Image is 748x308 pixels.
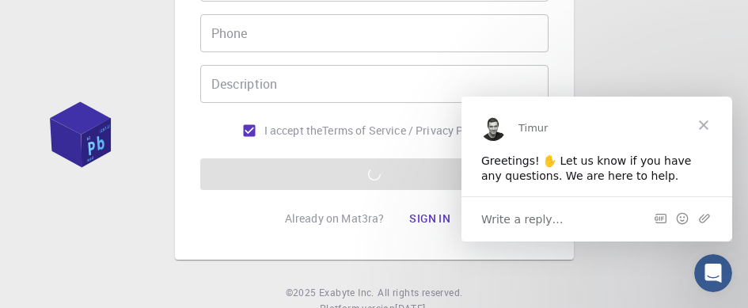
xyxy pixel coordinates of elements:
span: I accept the [264,123,323,139]
p: Terms of Service / Privacy Policy * [322,123,492,139]
iframe: Intercom live chat [694,254,732,292]
iframe: Intercom live chat message [461,97,732,241]
p: Already on Mat3ra? [285,211,385,226]
span: Exabyte Inc. [319,286,374,298]
span: © 2025 [286,285,319,301]
a: Terms of Service / Privacy Policy* [322,123,492,139]
a: Exabyte Inc. [319,285,374,301]
button: Sign in [397,203,463,234]
span: All rights reserved. [378,285,462,301]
